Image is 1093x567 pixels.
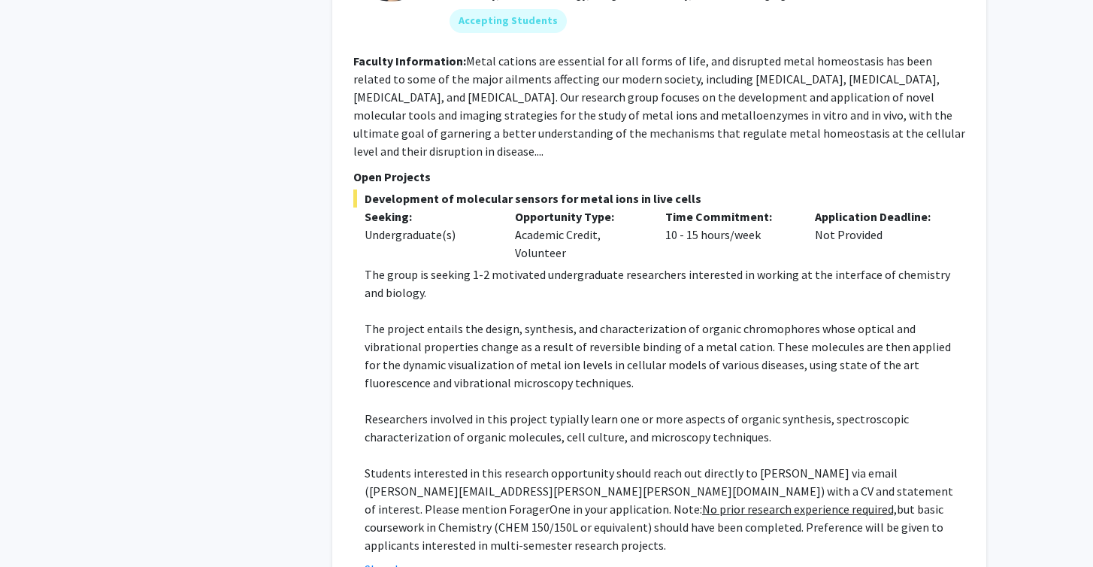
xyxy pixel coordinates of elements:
[365,320,965,392] p: The project entails the design, synthesis, and characterization of organic chromophores whose opt...
[353,53,466,68] b: Faculty Information:
[353,190,965,208] span: Development of molecular sensors for metal ions in live cells
[365,265,965,302] p: The group is seeking 1-2 motivated undergraduate researchers interested in working at the interfa...
[365,464,965,554] p: Students interested in this research opportunity should reach out directly to [PERSON_NAME] via e...
[654,208,804,262] div: 10 - 15 hours/week
[365,208,492,226] p: Seeking:
[665,208,793,226] p: Time Commitment:
[504,208,654,262] div: Academic Credit, Volunteer
[353,168,965,186] p: Open Projects
[353,53,965,159] fg-read-more: Metal cations are essential for all forms of life, and disrupted metal homeostasis has been relat...
[515,208,643,226] p: Opportunity Type:
[450,9,567,33] mat-chip: Accepting Students
[11,499,64,556] iframe: Chat
[365,410,965,446] p: Researchers involved in this project typially learn one or more aspects of organic synthesis, spe...
[815,208,943,226] p: Application Deadline:
[365,226,492,244] div: Undergraduate(s)
[702,502,897,517] u: No prior research experience required,
[804,208,954,262] div: Not Provided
